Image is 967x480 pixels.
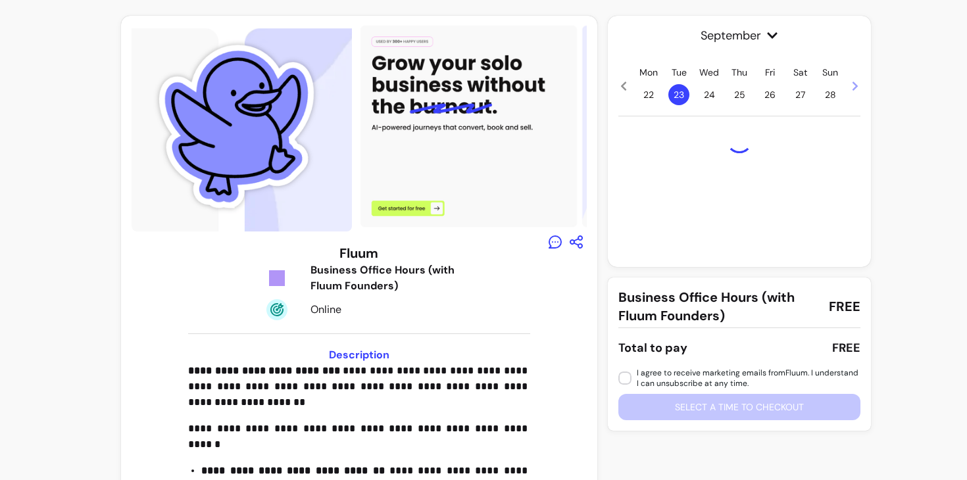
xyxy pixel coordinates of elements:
h3: Fluum [339,244,378,262]
span: FREE [829,297,860,316]
span: 28 [820,84,841,105]
img: Tickets Icon [266,268,287,289]
span: 22 [638,84,659,105]
span: September [618,26,860,45]
img: https://d3pz9znudhj10h.cloudfront.net/e3a06fcc-39e8-4e63-be41-05ac0ed68be5 [132,21,352,231]
div: Loading [726,127,753,153]
span: 26 [759,84,780,105]
div: FREE [832,339,860,357]
p: Thu [731,66,747,79]
span: 23 [668,84,689,105]
img: https://d3pz9znudhj10h.cloudfront.net/83906dca-93fa-4341-909b-8588e63e9608 [357,21,746,231]
div: Total to pay [618,339,687,357]
h3: Description [188,347,530,363]
p: Tue [672,66,687,79]
span: 27 [789,84,810,105]
p: Wed [699,66,719,79]
p: Fri [765,66,775,79]
p: Mon [639,66,658,79]
span: 24 [699,84,720,105]
p: Sat [793,66,807,79]
div: Online [310,302,470,318]
span: 25 [729,84,750,105]
div: Business Office Hours (with Fluum Founders) [310,262,470,294]
span: Business Office Hours (with Fluum Founders) [618,288,818,325]
p: Sun [822,66,838,79]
